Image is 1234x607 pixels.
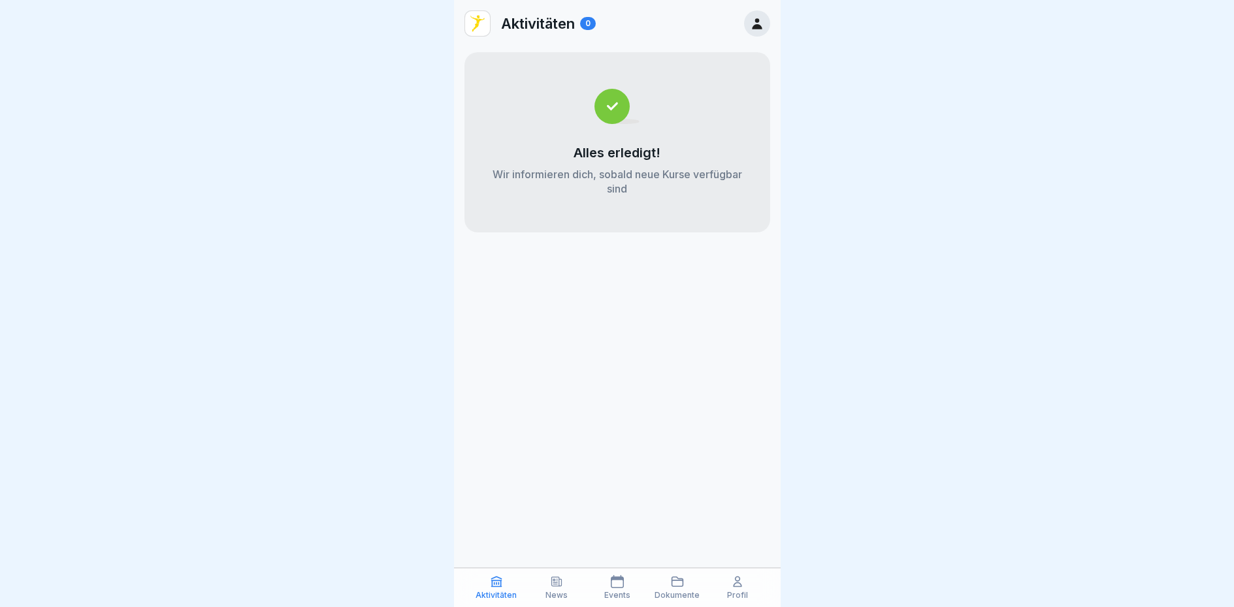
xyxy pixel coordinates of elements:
[545,591,568,600] p: News
[655,591,700,600] p: Dokumente
[727,591,748,600] p: Profil
[604,591,630,600] p: Events
[465,11,490,36] img: vd4jgc378hxa8p7qw0fvrl7x.png
[501,15,575,32] p: Aktivitäten
[491,167,744,196] p: Wir informieren dich, sobald neue Kurse verfügbar sind
[594,89,640,124] img: completed.svg
[476,591,517,600] p: Aktivitäten
[580,17,596,30] div: 0
[574,145,660,161] p: Alles erledigt!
